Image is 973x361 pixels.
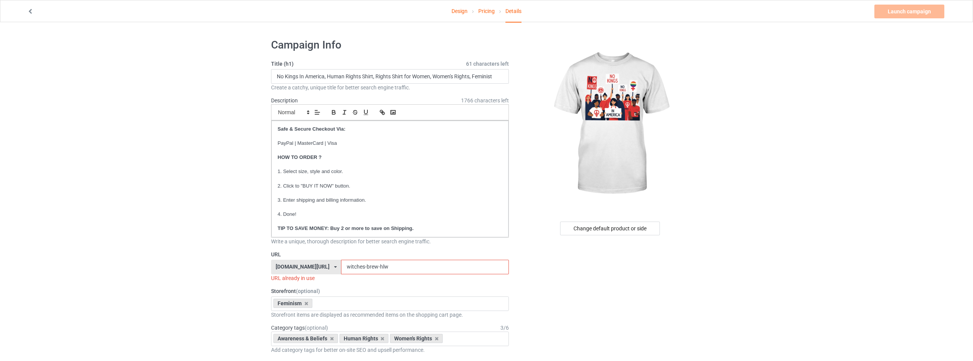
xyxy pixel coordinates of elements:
[278,168,502,175] p: 1. Select size, style and color.
[271,238,509,245] div: Write a unique, thorough description for better search engine traffic.
[278,183,502,190] p: 2. Click to "BUY IT NOW" button.
[271,324,328,332] label: Category tags
[278,197,502,204] p: 3. Enter shipping and billing information.
[271,311,509,319] div: Storefront items are displayed as recommended items on the shopping cart page.
[390,334,443,343] div: Women's Rights
[500,324,509,332] div: 3 / 6
[466,60,509,68] span: 61 characters left
[296,288,320,294] span: (optional)
[271,274,509,282] div: URL already in use
[271,346,509,354] div: Add category tags for better on-site SEO and upsell performance.
[271,287,509,295] label: Storefront
[505,0,521,23] div: Details
[271,251,509,258] label: URL
[478,0,495,22] a: Pricing
[273,334,338,343] div: Awareness & Beliefs
[271,97,298,104] label: Description
[278,140,502,147] p: PayPal | MasterCard | Visa
[452,0,468,22] a: Design
[271,84,509,91] div: Create a catchy, unique title for better search engine traffic.
[339,334,389,343] div: Human Rights
[278,225,414,231] strong: TIP TO SAVE MONEY: Buy 2 or more to save on Shipping.
[461,97,509,104] span: 1766 characters left
[271,60,509,68] label: Title (h1)
[276,264,330,269] div: [DOMAIN_NAME][URL]
[278,126,346,132] strong: Safe & Secure Checkout Via:
[278,154,322,160] strong: HOW TO ORDER ?
[278,211,502,218] p: 4. Done!
[273,299,312,308] div: Feminism
[560,222,660,235] div: Change default product or side
[271,38,509,52] h1: Campaign Info
[305,325,328,331] span: (optional)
